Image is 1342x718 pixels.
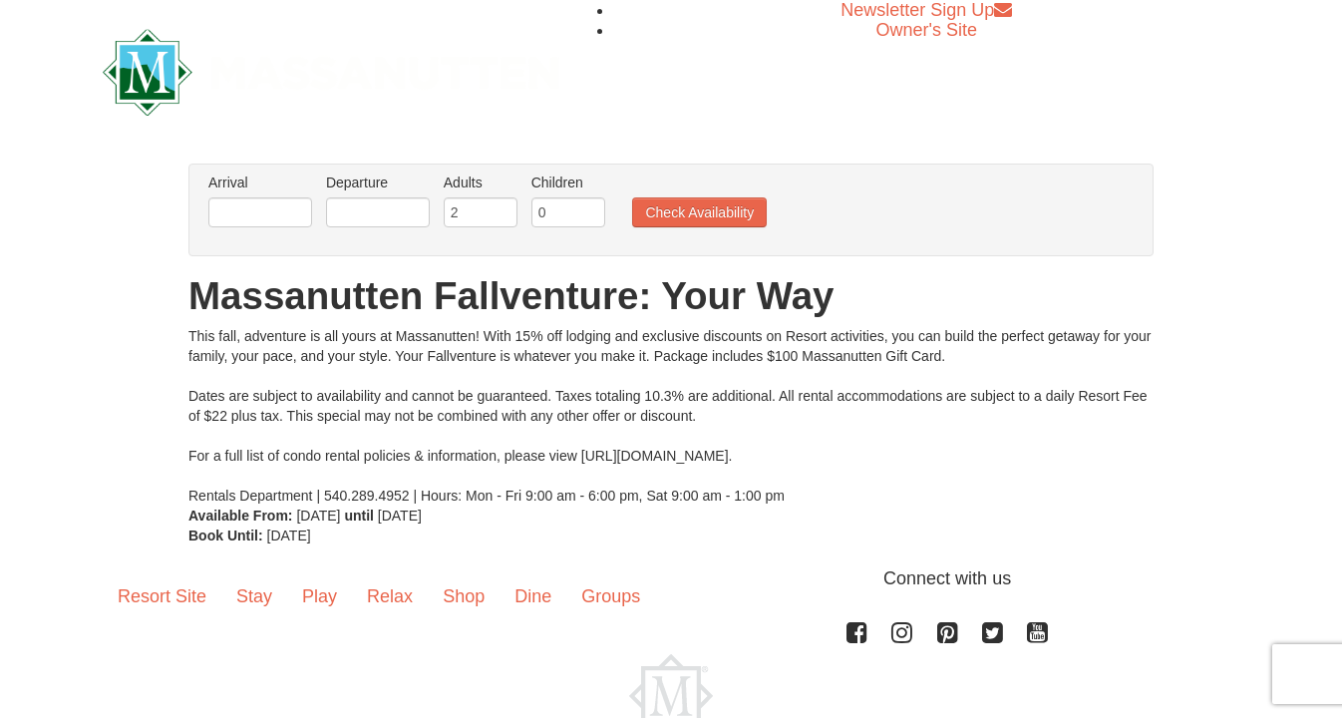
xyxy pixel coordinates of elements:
label: Departure [326,173,430,192]
label: Arrival [208,173,312,192]
a: Play [287,565,352,627]
img: Massanutten Resort Logo [103,29,559,116]
label: Adults [444,173,517,192]
a: Dine [500,565,566,627]
h1: Massanutten Fallventure: Your Way [188,276,1154,316]
button: Check Availability [632,197,767,227]
strong: Book Until: [188,528,263,543]
a: Resort Site [103,565,221,627]
span: [DATE] [267,528,311,543]
strong: until [344,508,374,524]
div: This fall, adventure is all yours at Massanutten! With 15% off lodging and exclusive discounts on... [188,326,1154,506]
a: Stay [221,565,287,627]
span: [DATE] [296,508,340,524]
a: Groups [566,565,655,627]
a: Relax [352,565,428,627]
a: Shop [428,565,500,627]
p: Connect with us [103,565,1239,592]
a: Owner's Site [876,20,977,40]
a: Massanutten Resort [103,46,559,93]
label: Children [531,173,605,192]
span: [DATE] [378,508,422,524]
strong: Available From: [188,508,293,524]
